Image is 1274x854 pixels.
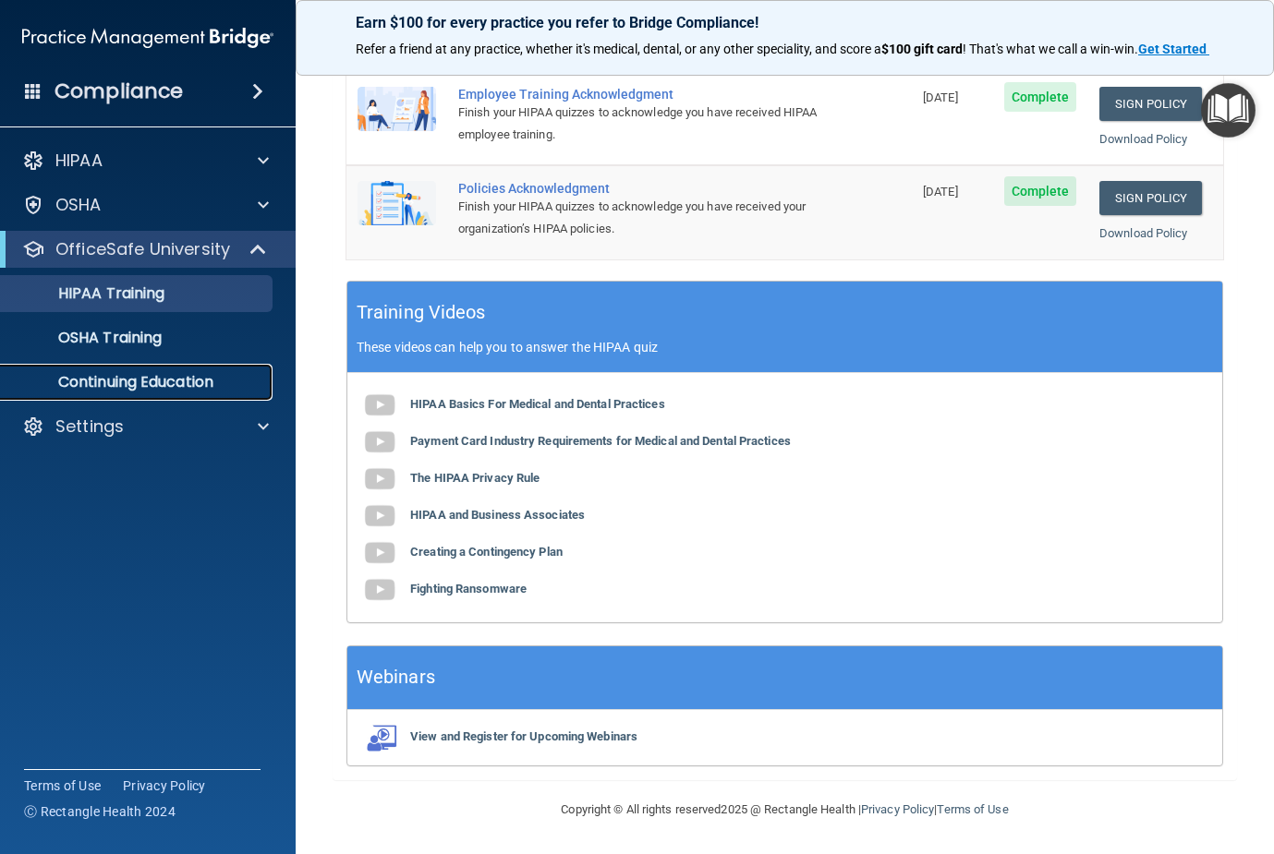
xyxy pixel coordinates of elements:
img: gray_youtube_icon.38fcd6cc.png [361,535,398,571]
span: Complete [1004,82,1077,112]
p: OfficeSafe University [55,238,230,260]
span: ! That's what we call a win-win. [963,42,1138,56]
a: Settings [22,415,269,438]
b: Payment Card Industry Requirements for Medical and Dental Practices [410,434,791,448]
b: Fighting Ransomware [410,582,527,595]
img: gray_youtube_icon.38fcd6cc.png [361,387,398,424]
h5: Training Videos [357,296,486,329]
p: OSHA Training [12,329,162,347]
span: Complete [1004,176,1077,206]
p: HIPAA Training [12,284,164,303]
a: OSHA [22,194,269,216]
a: Download Policy [1099,226,1188,240]
strong: Get Started [1138,42,1207,56]
a: Download Policy [1099,132,1188,146]
a: Sign Policy [1099,87,1202,121]
a: Get Started [1138,42,1209,56]
b: HIPAA and Business Associates [410,508,585,522]
img: gray_youtube_icon.38fcd6cc.png [361,461,398,498]
b: View and Register for Upcoming Webinars [410,729,637,743]
p: Earn $100 for every practice you refer to Bridge Compliance! [356,14,1214,31]
div: Finish your HIPAA quizzes to acknowledge you have received your organization’s HIPAA policies. [458,196,819,240]
div: Finish your HIPAA quizzes to acknowledge you have received HIPAA employee training. [458,102,819,146]
div: Employee Training Acknowledgment [458,87,819,102]
div: Copyright © All rights reserved 2025 @ Rectangle Health | | [448,780,1122,839]
a: Terms of Use [937,802,1008,816]
p: Settings [55,415,124,438]
img: webinarIcon.c7ebbf15.png [361,724,398,752]
h5: Webinars [357,661,435,693]
p: HIPAA [55,150,103,172]
a: Sign Policy [1099,181,1202,215]
span: Ⓒ Rectangle Health 2024 [24,802,176,821]
p: Continuing Education [12,373,264,391]
b: The HIPAA Privacy Rule [410,471,540,485]
span: [DATE] [923,185,958,198]
a: Privacy Policy [123,776,206,795]
a: Privacy Policy [861,802,934,816]
h4: Compliance [55,78,183,104]
span: [DATE] [923,90,958,104]
span: Refer a friend at any practice, whether it's medical, dental, or any other speciality, and score a [356,42,881,56]
b: HIPAA Basics For Medical and Dental Practices [410,397,665,411]
strong: $100 gift card [881,42,963,56]
b: Creating a Contingency Plan [410,545,563,559]
img: gray_youtube_icon.38fcd6cc.png [361,571,398,608]
p: OSHA [55,194,102,216]
button: Open Resource Center [1201,83,1256,138]
a: HIPAA [22,150,269,172]
img: gray_youtube_icon.38fcd6cc.png [361,498,398,535]
p: These videos can help you to answer the HIPAA quiz [357,340,1213,355]
img: PMB logo [22,19,273,56]
a: OfficeSafe University [22,238,268,260]
img: gray_youtube_icon.38fcd6cc.png [361,424,398,461]
div: Policies Acknowledgment [458,181,819,196]
a: Terms of Use [24,776,101,795]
